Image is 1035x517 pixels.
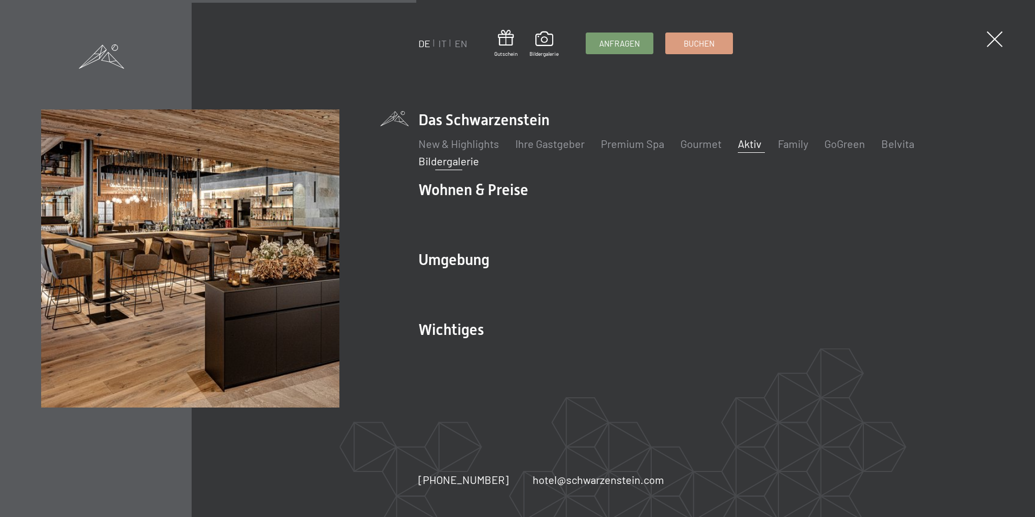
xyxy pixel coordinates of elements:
a: Bildergalerie [529,31,559,57]
a: Bildergalerie [418,154,479,167]
a: New & Highlights [418,137,499,150]
a: DE [418,37,430,49]
a: Gourmet [680,137,722,150]
a: EN [455,37,467,49]
a: Anfragen [586,33,653,54]
span: Anfragen [599,38,640,49]
span: Gutschein [494,50,517,57]
a: Gutschein [494,30,517,57]
a: [PHONE_NUMBER] [418,472,509,487]
a: Aktiv [738,137,762,150]
a: Family [778,137,808,150]
a: GoGreen [824,137,865,150]
a: IT [438,37,447,49]
a: Premium Spa [601,137,664,150]
span: Buchen [684,38,715,49]
span: Bildergalerie [529,50,559,57]
span: [PHONE_NUMBER] [418,473,509,486]
a: Buchen [666,33,732,54]
a: Belvita [881,137,914,150]
a: Ihre Gastgeber [515,137,585,150]
a: hotel@schwarzenstein.com [533,472,664,487]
